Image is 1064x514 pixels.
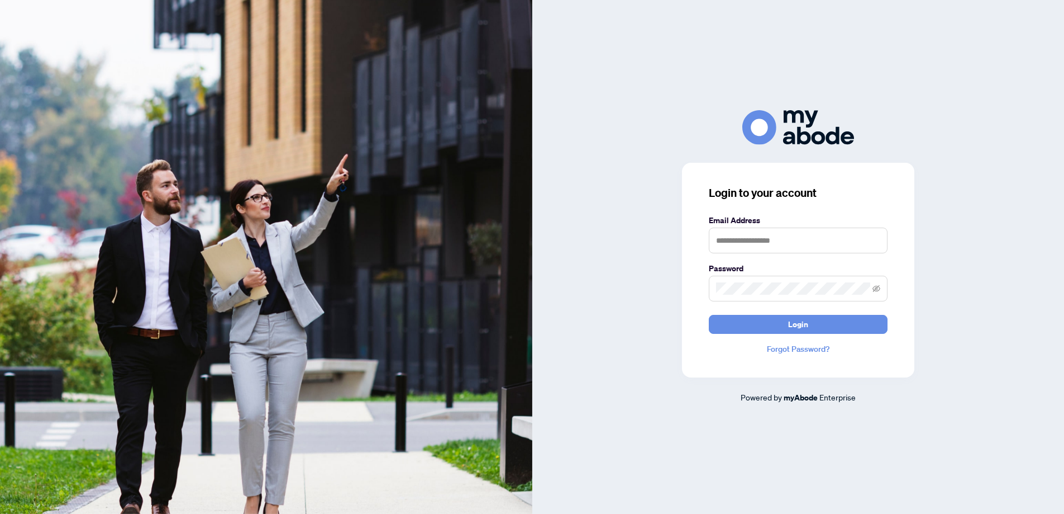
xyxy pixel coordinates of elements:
[741,392,782,402] span: Powered by
[819,392,856,402] span: Enterprise
[709,262,888,275] label: Password
[709,315,888,334] button: Login
[784,392,818,404] a: myAbode
[742,110,854,144] img: ma-logo
[709,214,888,227] label: Email Address
[872,285,880,293] span: eye-invisible
[709,343,888,355] a: Forgot Password?
[788,315,808,333] span: Login
[709,185,888,201] h3: Login to your account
